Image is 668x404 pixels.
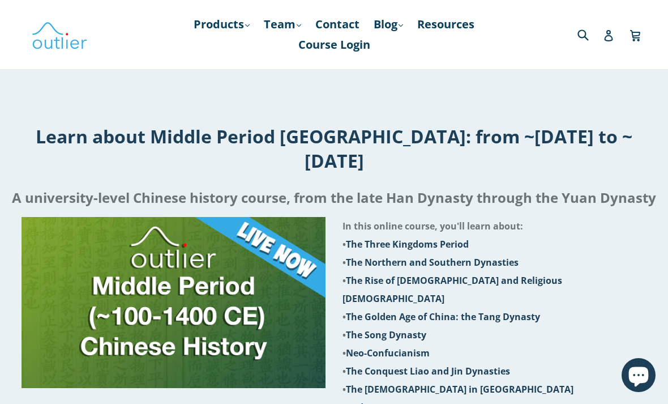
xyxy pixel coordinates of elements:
span: The Song Dynasty [342,329,426,341]
span: The Rise of [DEMOGRAPHIC_DATA] and Religious [DEMOGRAPHIC_DATA] [342,274,562,305]
inbox-online-store-chat: Shopify online store chat [618,358,659,395]
span: The Northern and Southern Dynasties [342,256,519,269]
h2: A university-level Chinese history course, from the late Han Dynasty through the Yuan Dynasty [9,184,659,211]
span: • [342,256,346,269]
a: Products [188,14,255,35]
span: In this online course, you'll learn about: [342,220,523,232]
span: Neo-Confucianism [342,347,430,359]
span: • [342,365,346,377]
span: • [342,347,346,359]
span: The Conquest Liao and Jin Dynasties [342,365,510,377]
span: • [342,274,346,287]
a: Resources [412,14,480,35]
img: Outlier Linguistics [31,18,88,51]
span: The [DEMOGRAPHIC_DATA] in [GEOGRAPHIC_DATA] [342,383,573,396]
a: Blog [368,14,409,35]
a: Contact [310,14,365,35]
a: Course Login [293,35,376,55]
span: • [342,329,346,341]
span: • [342,311,346,323]
h1: Learn about Middle Period [GEOGRAPHIC_DATA]: from ~[DATE] to ~[DATE] [9,124,659,173]
span: • [342,383,346,396]
input: Search [575,23,606,46]
span: The Three Kingdoms Period [346,238,469,250]
span: The Golden Age of China: the Tang Dynasty [342,311,540,323]
span: • [342,238,573,396]
a: Team [258,14,307,35]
